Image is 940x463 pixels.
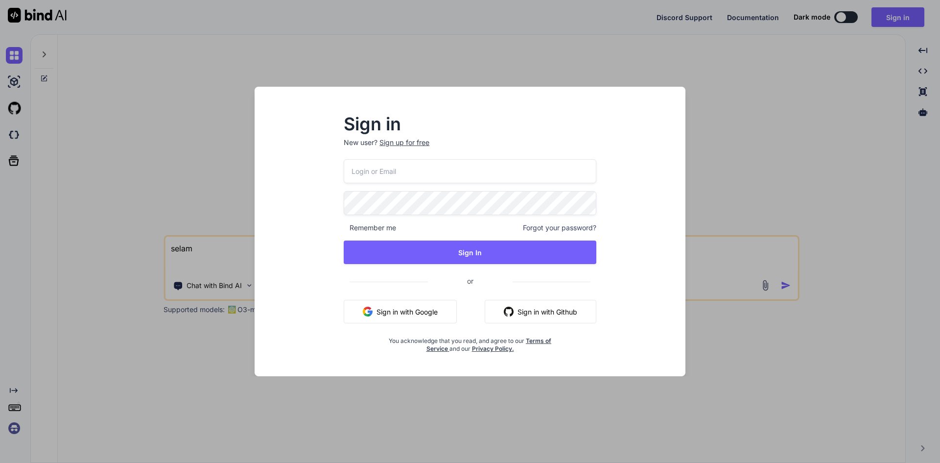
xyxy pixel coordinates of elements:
[386,331,554,353] div: You acknowledge that you read, and agree to our and our
[428,269,513,293] span: or
[344,116,596,132] h2: Sign in
[472,345,514,352] a: Privacy Policy.
[426,337,552,352] a: Terms of Service
[523,223,596,233] span: Forgot your password?
[344,300,457,323] button: Sign in with Google
[344,159,596,183] input: Login or Email
[363,307,373,317] img: google
[504,307,514,317] img: github
[344,241,596,264] button: Sign In
[344,223,396,233] span: Remember me
[485,300,596,323] button: Sign in with Github
[344,138,596,159] p: New user?
[379,138,429,147] div: Sign up for free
